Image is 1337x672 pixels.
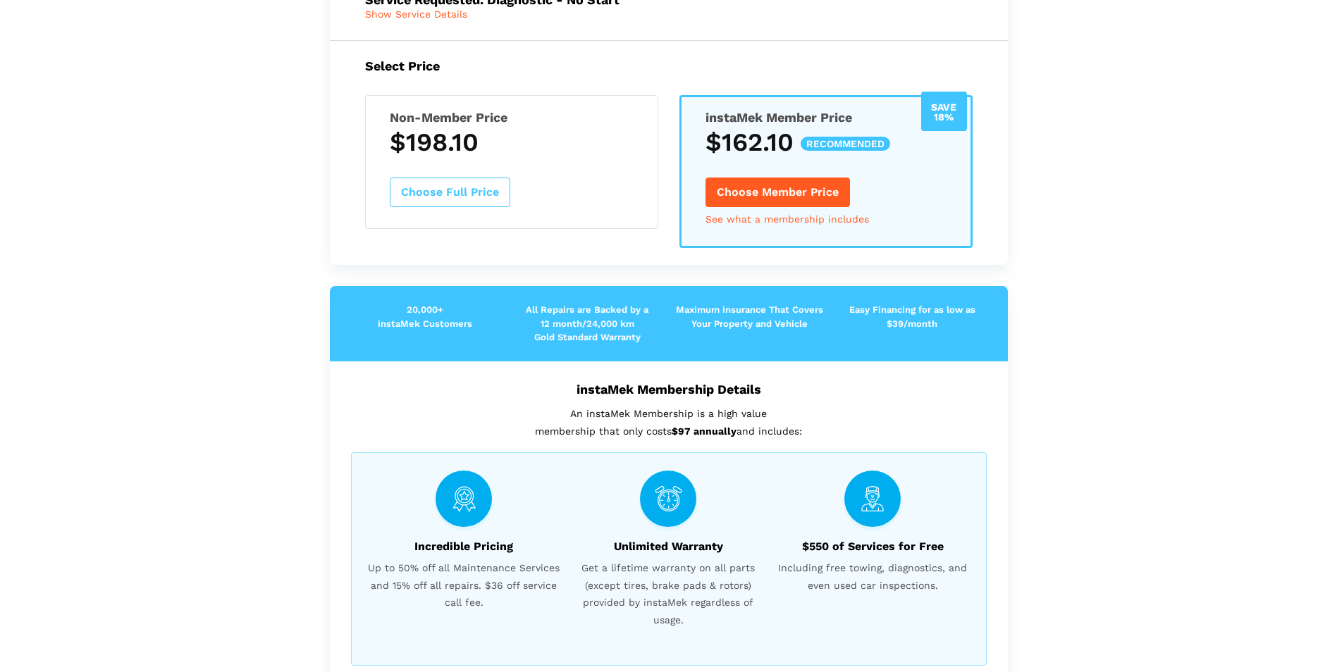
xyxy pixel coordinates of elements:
[706,110,947,125] h5: instaMek Member Price
[351,405,987,440] p: An instaMek Membership is a high value membership that only costs and includes:
[706,214,869,224] a: See what a membership includes
[390,127,634,157] h3: $198.10
[344,303,506,330] p: 20,000+ instaMek Customers
[365,58,973,73] h5: Select Price
[366,540,563,554] h6: Incredible Pricing
[506,303,668,344] p: All Repairs are Backed by a 12 month/24,000 km Gold Standard Warranty
[390,178,510,207] button: Choose Full Price
[365,8,467,20] span: Show Service Details
[669,303,831,330] p: Maximum insurance That Covers Your Property and Vehicle
[672,425,737,437] strong: $97 annually
[831,303,993,330] p: Easy Financing for as low as $39/month
[774,559,971,594] span: Including free towing, diagnostics, and even used car inspections.
[569,540,767,554] h6: Unlimited Warranty
[706,127,947,157] h3: $162.10
[801,137,890,151] span: recommended
[351,382,987,397] h5: instaMek Membership Details
[569,559,767,628] span: Get a lifetime warranty on all parts (except tires, brake pads & rotors) provided by instaMek reg...
[366,559,563,611] span: Up to 50% off all Maintenance Services and 15% off all repairs. $36 off service call fee.
[774,540,971,554] h6: $550 of Services for Free
[390,110,634,125] h5: Non-Member Price
[921,92,967,131] div: Save 18%
[706,178,850,207] button: Choose Member Price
